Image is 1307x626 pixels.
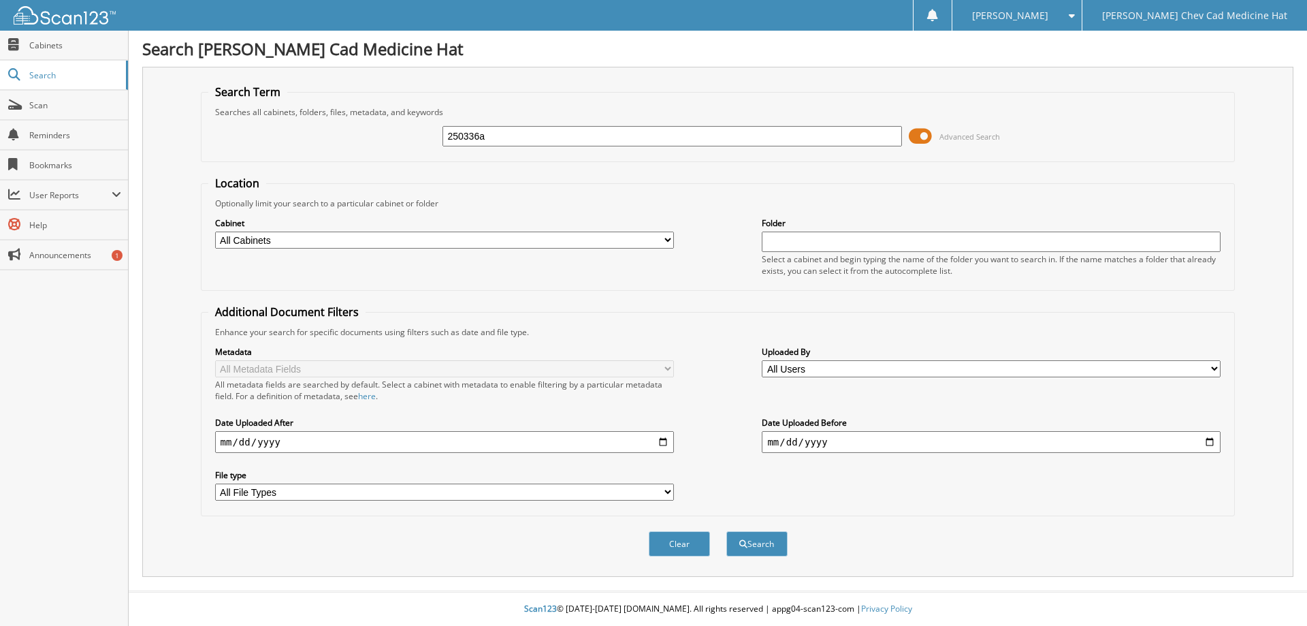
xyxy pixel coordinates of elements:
span: Advanced Search [939,131,1000,142]
label: Date Uploaded After [215,417,674,428]
span: Cabinets [29,40,121,51]
button: Search [726,531,788,557]
label: Cabinet [215,217,674,229]
span: Scan123 [524,603,557,614]
span: Scan [29,99,121,111]
span: Help [29,219,121,231]
div: 1 [112,250,123,261]
div: Enhance your search for specific documents using filters such as date and file type. [208,326,1228,338]
label: Uploaded By [762,346,1221,358]
div: Select a cabinet and begin typing the name of the folder you want to search in. If the name match... [762,253,1221,277]
button: Clear [649,531,710,557]
legend: Additional Document Filters [208,304,366,319]
span: [PERSON_NAME] [972,12,1048,20]
div: © [DATE]-[DATE] [DOMAIN_NAME]. All rights reserved | appg04-scan123-com | [129,593,1307,626]
a: Privacy Policy [861,603,912,614]
div: All metadata fields are searched by default. Select a cabinet with metadata to enable filtering b... [215,379,674,402]
h1: Search [PERSON_NAME] Cad Medicine Hat [142,37,1293,60]
label: Folder [762,217,1221,229]
input: end [762,431,1221,453]
iframe: Chat Widget [1239,561,1307,626]
span: Search [29,69,119,81]
span: User Reports [29,189,112,201]
span: Reminders [29,129,121,141]
legend: Search Term [208,84,287,99]
span: [PERSON_NAME] Chev Cad Medicine Hat [1102,12,1287,20]
label: Date Uploaded Before [762,417,1221,428]
label: File type [215,469,674,481]
img: scan123-logo-white.svg [14,6,116,25]
div: Searches all cabinets, folders, files, metadata, and keywords [208,106,1228,118]
input: start [215,431,674,453]
legend: Location [208,176,266,191]
label: Metadata [215,346,674,358]
span: Bookmarks [29,159,121,171]
span: Announcements [29,249,121,261]
div: Optionally limit your search to a particular cabinet or folder [208,198,1228,209]
a: here [358,390,376,402]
